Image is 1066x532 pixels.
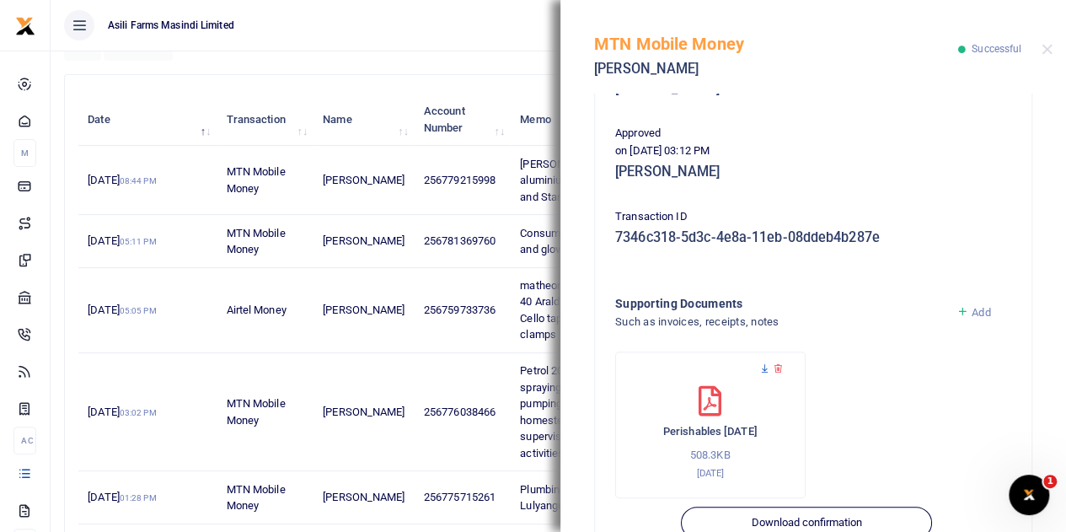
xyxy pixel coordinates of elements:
small: 05:11 PM [120,237,157,246]
span: [PERSON_NAME] [323,174,404,186]
th: Account Number: activate to sort column ascending [415,94,511,146]
span: Add [972,306,990,319]
th: Transaction: activate to sort column ascending [217,94,313,146]
p: Transaction ID [615,208,1011,226]
span: [DATE] [88,234,156,247]
li: Ac [13,427,36,454]
span: MTN Mobile Money [227,165,286,195]
span: MTN Mobile Money [227,227,286,256]
h4: Such as invoices, receipts, notes [615,313,943,331]
h5: MTN Mobile Money [594,34,958,54]
p: Approved [615,125,1011,142]
span: Airtel Money [227,304,287,316]
span: [DATE] [88,304,156,316]
span: 256759733736 [424,304,496,316]
span: 256779215998 [424,174,496,186]
h6: Perishables [DATE] [633,425,788,438]
a: logo-small logo-large logo-large [15,19,35,31]
span: Plumbing materials for Lulyango water tank base [520,483,644,513]
span: Consumables face masks and gloves [520,227,647,256]
span: Petrol 200L for one week for spraying transportation pumping water for homesteads field visits an... [520,364,657,459]
small: [DATE] [696,467,724,479]
small: 03:02 PM [120,408,157,417]
span: matheon consumables WD 40 Araldite Silicon superglue Cello tape Zip tiles and clamps [520,279,657,341]
span: [DATE] [88,174,156,186]
button: Close [1042,44,1053,55]
span: [PERSON_NAME] [323,234,404,247]
span: 256776038466 [424,406,496,418]
span: 256781369760 [424,234,496,247]
small: 01:28 PM [120,493,157,502]
span: [PERSON_NAME] silver aluminium paint 4ltrs Brush and Standard thinner [520,158,652,203]
h5: [PERSON_NAME] [615,164,1011,180]
a: Add [956,306,991,319]
span: Successful [972,43,1021,55]
small: 08:44 PM [120,176,157,185]
li: M [13,139,36,167]
span: [DATE] [88,491,156,503]
small: 05:05 PM [120,306,157,315]
span: MTN Mobile Money [227,397,286,427]
th: Name: activate to sort column ascending [313,94,415,146]
span: [PERSON_NAME] [323,406,404,418]
span: 1 [1043,475,1057,488]
span: 256775715261 [424,491,496,503]
span: [DATE] [88,406,156,418]
h4: Supporting Documents [615,294,943,313]
span: Asili Farms Masindi Limited [101,18,241,33]
span: [PERSON_NAME] [323,304,404,316]
p: on [DATE] 03:12 PM [615,142,1011,160]
h5: [PERSON_NAME] [594,61,958,78]
span: MTN Mobile Money [227,483,286,513]
th: Memo: activate to sort column ascending [511,94,669,146]
p: 508.3KB [633,447,788,465]
th: Date: activate to sort column descending [78,94,217,146]
span: [PERSON_NAME] [323,491,404,503]
iframe: Intercom live chat [1009,475,1049,515]
img: logo-small [15,16,35,36]
h5: 7346c318-5d3c-4e8a-11eb-08ddeb4b287e [615,229,1011,246]
div: Perishables 8-09-2025 [615,352,806,498]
